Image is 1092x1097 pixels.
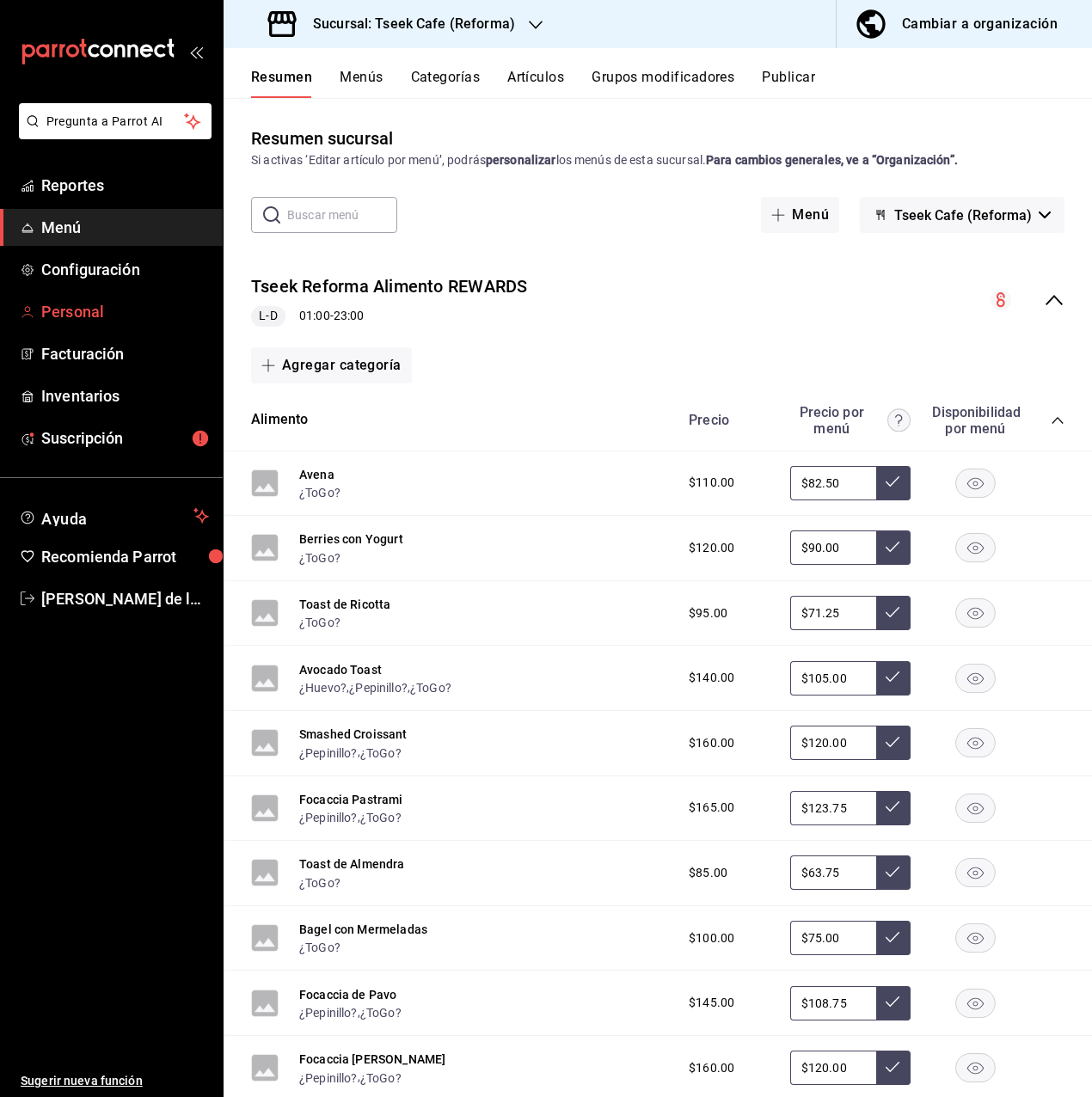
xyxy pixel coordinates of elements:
[41,216,209,239] span: Menú
[672,412,782,428] div: Precio
[790,1051,876,1085] input: Sin ajuste
[689,864,727,882] span: $85.00
[410,679,451,696] button: ¿ToGo?
[299,549,340,567] button: ¿ToGo?
[790,404,911,437] div: Precio por menú
[360,745,402,762] button: ¿ToGo?
[189,45,203,58] button: open_drawer_menu
[299,466,334,483] button: Avena
[41,342,209,365] span: Facturación
[299,530,403,548] button: Berries con Yogurt
[689,929,734,947] span: $100.00
[299,809,358,826] button: ¿Pepinillo?
[299,596,390,613] button: Toast de Ricotta
[299,678,451,696] div: , ,
[299,1068,445,1086] div: ,
[41,545,209,568] span: Recomienda Parrot
[41,384,209,408] span: Inventarios
[340,69,383,98] button: Menús
[299,484,340,501] button: ¿ToGo?
[762,69,815,98] button: Publicar
[790,855,876,890] input: Sin ajuste
[790,921,876,955] input: Sin ajuste
[251,306,527,327] div: 01:00 - 23:00
[706,153,958,167] strong: Para cambios generales, ve a “Organización”.
[790,791,876,825] input: Sin ajuste
[299,921,427,938] button: Bagel con Mermeladas
[252,307,284,325] span: L-D
[299,726,408,743] button: Smashed Croissant
[46,113,185,131] span: Pregunta a Parrot AI
[360,809,402,826] button: ¿ToGo?
[860,197,1064,233] button: Tseek Cafe (Reforma)
[287,198,397,232] input: Buscar menú
[592,69,734,98] button: Grupos modificadores
[299,939,340,956] button: ¿ToGo?
[41,506,187,526] span: Ayuda
[299,743,408,761] div: ,
[299,614,340,631] button: ¿ToGo?
[251,151,1064,169] div: Si activas ‘Editar artículo por menú’, podrás los menús de esta sucursal.
[689,994,734,1012] span: $145.00
[761,197,839,233] button: Menú
[349,679,408,696] button: ¿Pepinillo?
[932,404,1018,437] div: Disponibilidad por menú
[299,1004,358,1021] button: ¿Pepinillo?
[894,207,1032,224] span: Tseek Cafe (Reforma)
[507,69,564,98] button: Artículos
[299,791,403,808] button: Focaccia Pastrami
[251,410,308,430] button: Alimento
[299,679,347,696] button: ¿Huevo?
[790,596,876,630] input: Sin ajuste
[299,745,358,762] button: ¿Pepinillo?
[299,1051,445,1068] button: Focaccia [PERSON_NAME]
[251,69,1092,98] div: navigation tabs
[689,799,734,817] span: $165.00
[41,426,209,450] span: Suscripción
[790,661,876,696] input: Sin ajuste
[689,539,734,557] span: $120.00
[299,808,403,826] div: ,
[299,1003,402,1021] div: ,
[790,986,876,1020] input: Sin ajuste
[41,587,209,610] span: [PERSON_NAME] de la [PERSON_NAME]
[689,604,727,622] span: $95.00
[902,12,1058,36] div: Cambiar a organización
[41,300,209,323] span: Personal
[251,126,393,151] div: Resumen sucursal
[360,1004,402,1021] button: ¿ToGo?
[299,986,396,1003] button: Focaccia de Pavo
[486,153,556,167] strong: personalizar
[1051,414,1064,427] button: collapse-category-row
[251,347,412,383] button: Agregar categoría
[411,69,481,98] button: Categorías
[790,530,876,565] input: Sin ajuste
[689,474,734,492] span: $110.00
[41,174,209,197] span: Reportes
[21,1072,209,1090] span: Sugerir nueva función
[299,1069,358,1087] button: ¿Pepinillo?
[299,874,340,892] button: ¿ToGo?
[689,669,734,687] span: $140.00
[19,103,212,139] button: Pregunta a Parrot AI
[224,260,1092,340] div: collapse-menu-row
[790,726,876,760] input: Sin ajuste
[299,661,382,678] button: Avocado Toast
[251,274,527,299] button: Tseek Reforma Alimento REWARDS
[689,734,734,752] span: $160.00
[689,1059,734,1077] span: $160.00
[299,855,405,873] button: Toast de Almendra
[12,125,212,143] a: Pregunta a Parrot AI
[251,69,312,98] button: Resumen
[360,1069,402,1087] button: ¿ToGo?
[299,14,515,34] h3: Sucursal: Tseek Cafe (Reforma)
[41,258,209,281] span: Configuración
[790,466,876,500] input: Sin ajuste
